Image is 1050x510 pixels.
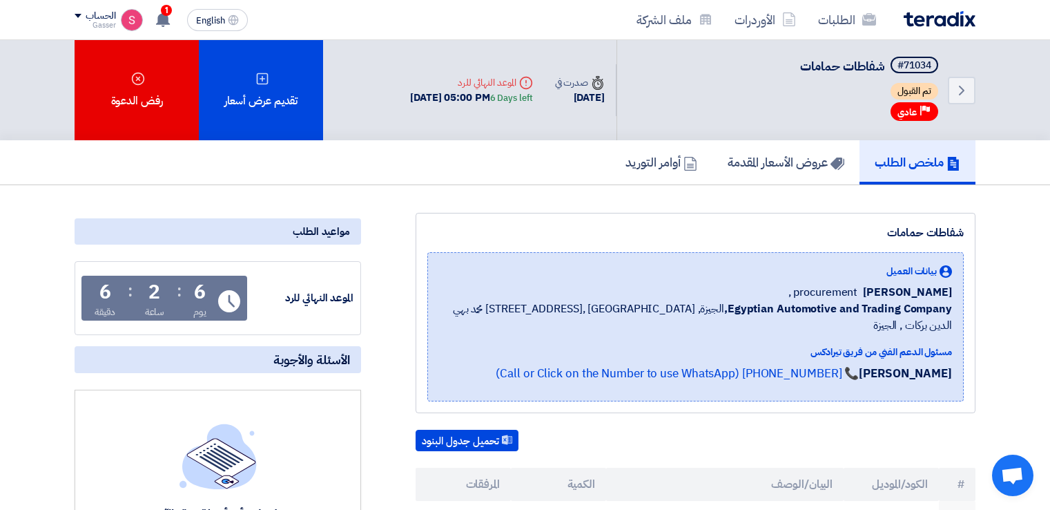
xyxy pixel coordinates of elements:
button: تحميل جدول البنود [416,430,518,452]
h5: عروض الأسعار المقدمة [728,154,844,170]
h5: ملخص الطلب [875,154,960,170]
img: unnamed_1748516558010.png [121,9,143,31]
img: empty_state_list.svg [179,424,257,489]
div: دقيقة [95,305,116,319]
span: تم القبول [891,83,938,100]
a: Open chat [992,455,1033,496]
div: الموعد النهائي للرد [410,75,532,90]
div: مسئول الدعم الفني من فريق تيرادكس [439,345,952,359]
a: 📞 [PHONE_NUMBER] (Call or Click on the Number to use WhatsApp) [496,365,859,382]
th: الكمية [511,468,606,501]
a: ملف الشركة [625,3,723,36]
span: شفاطات حمامات [800,57,885,75]
div: رفض الدعوة [75,40,199,140]
th: الكود/الموديل [844,468,939,501]
strong: [PERSON_NAME] [859,365,952,382]
span: الأسئلة والأجوبة [273,352,350,368]
a: أوامر التوريد [610,140,712,185]
th: # [939,468,975,501]
th: المرفقات [416,468,511,501]
div: [DATE] [555,90,605,106]
div: 6 [194,283,206,302]
div: صدرت في [555,75,605,90]
div: الموعد النهائي للرد [250,290,353,306]
b: Egyptian Automotive and Trading Company, [724,301,952,317]
div: 6 [99,283,111,302]
div: #71034 [897,61,931,70]
div: ساعة [145,305,165,319]
span: عادي [897,106,917,119]
div: : [177,278,182,303]
div: [DATE] 05:00 PM [410,90,532,106]
h5: شفاطات حمامات [800,57,941,76]
h5: أوامر التوريد [625,154,697,170]
a: ملخص الطلب [859,140,975,185]
span: procurement , [788,284,858,301]
div: 6 Days left [490,91,533,105]
div: : [128,278,133,303]
div: تقديم عرض أسعار [199,40,323,140]
div: Gasser [75,21,115,29]
div: مواعيد الطلب [75,218,361,245]
a: عروض الأسعار المقدمة [712,140,859,185]
span: English [196,16,225,26]
th: البيان/الوصف [606,468,844,501]
div: شفاطات حمامات [427,225,964,241]
span: 1 [161,5,172,16]
img: Teradix logo [904,11,975,27]
span: الجيزة, [GEOGRAPHIC_DATA] ,[STREET_ADDRESS] محمد بهي الدين بركات , الجيزة [439,301,952,334]
a: الأوردرات [723,3,807,36]
button: English [187,9,248,31]
div: يوم [193,305,206,319]
div: 2 [148,283,160,302]
div: الحساب [86,10,115,22]
a: الطلبات [807,3,887,36]
span: بيانات العميل [886,264,937,278]
span: [PERSON_NAME] [863,284,952,301]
